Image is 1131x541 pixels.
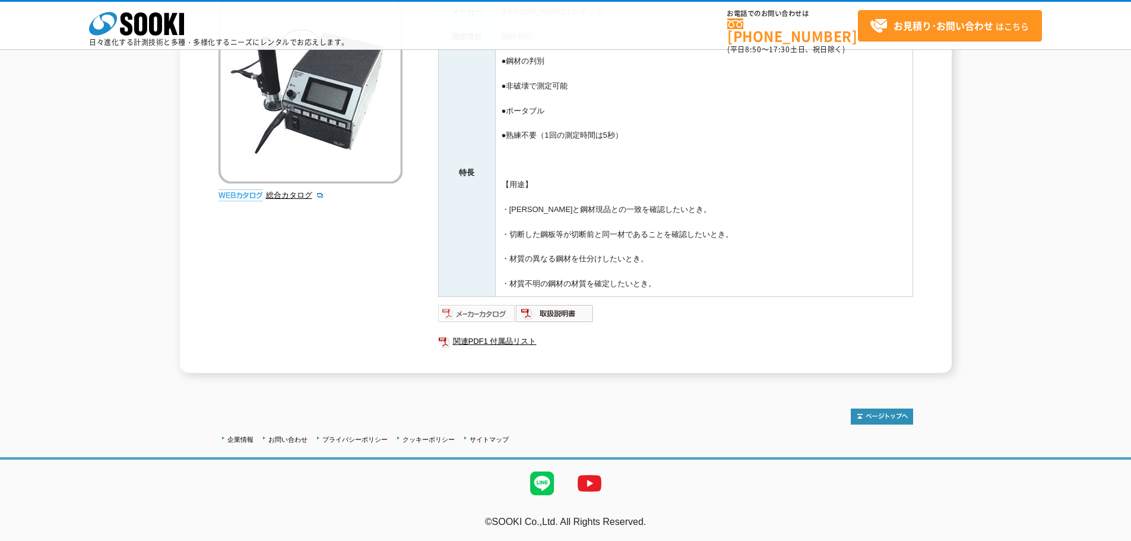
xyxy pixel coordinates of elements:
[495,49,913,296] td: ●鋼材の判別 ●非破壊で測定可能 ●ポータブル ●熟練不要（1回の測定時間は5秒） 【用途】 ・[PERSON_NAME]と鋼材現品との一致を確認したいとき。 ・切断した鋼板等が切断前と同一材で...
[727,10,858,17] span: お電話でのお問い合わせは
[518,460,566,507] img: LINE
[1085,529,1131,539] a: テストMail
[89,39,349,46] p: 日々進化する計測技術と多種・多様化するニーズにレンタルでお応えします。
[769,44,790,55] span: 17:30
[745,44,762,55] span: 8:50
[894,18,993,33] strong: お見積り･お問い合わせ
[266,191,324,200] a: 総合カタログ
[851,409,913,425] img: トップページへ
[227,436,254,443] a: 企業情報
[438,334,913,349] a: 関連PDF1 付属品リスト
[870,17,1029,35] span: はこちら
[516,312,594,321] a: 取扱説明書
[438,304,516,323] img: メーカーカタログ
[438,312,516,321] a: メーカーカタログ
[470,436,509,443] a: サイトマップ
[438,49,495,296] th: 特長
[727,18,858,43] a: [PHONE_NUMBER]
[516,304,594,323] img: 取扱説明書
[403,436,455,443] a: クッキーポリシー
[218,189,263,201] img: webカタログ
[322,436,388,443] a: プライバシーポリシー
[268,436,308,443] a: お問い合わせ
[858,10,1042,42] a: お見積り･お問い合わせはこちら
[727,44,845,55] span: (平日 ～ 土日、祝日除く)
[566,460,613,507] img: YouTube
